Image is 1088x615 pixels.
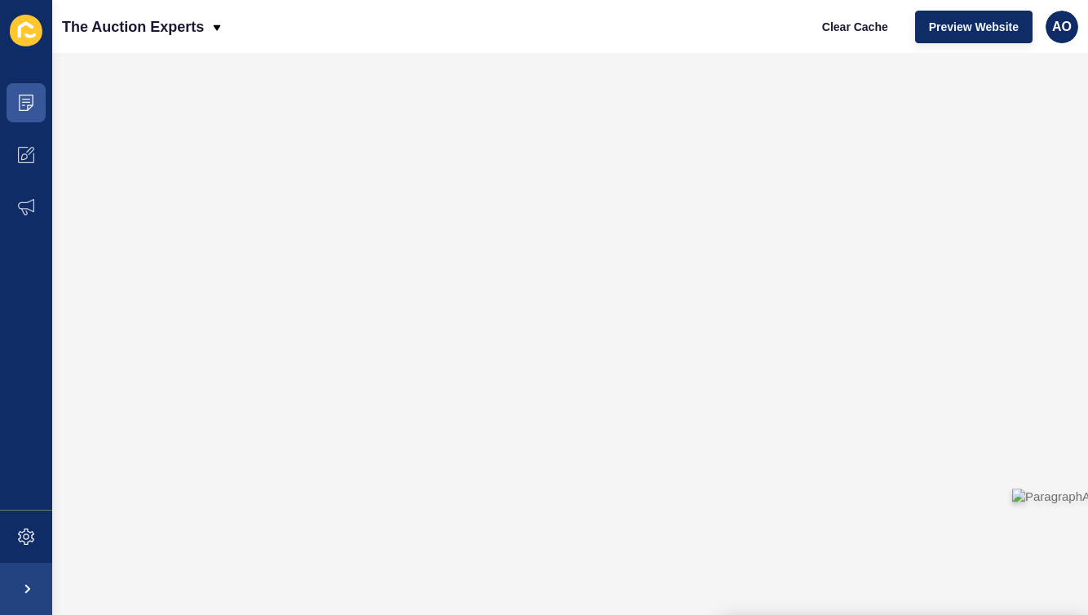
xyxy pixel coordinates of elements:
[1052,19,1072,35] span: AO
[822,19,888,35] span: Clear Cache
[929,19,1019,35] span: Preview Website
[915,11,1033,43] button: Preview Website
[808,11,902,43] button: Clear Cache
[62,7,204,47] p: The Auction Experts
